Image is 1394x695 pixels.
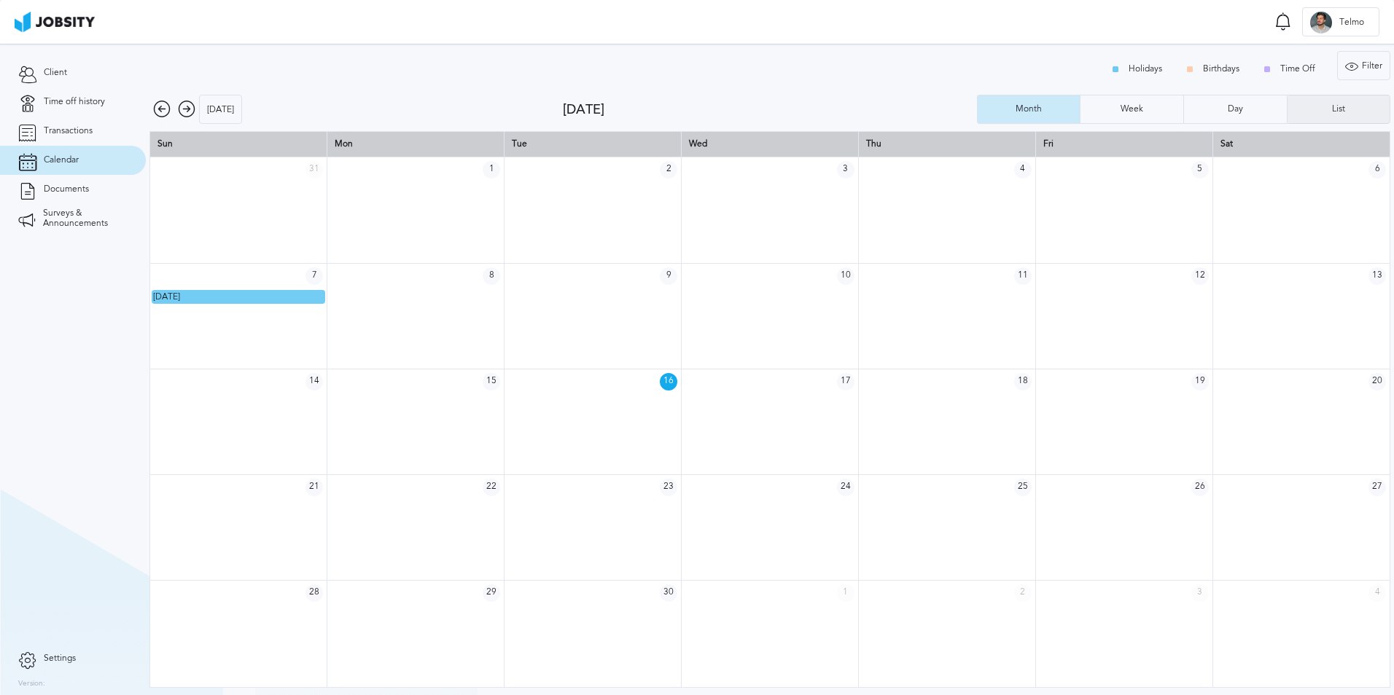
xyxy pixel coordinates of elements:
span: 1 [837,584,854,602]
span: 8 [483,267,500,285]
span: 11 [1014,267,1032,285]
span: 31 [305,161,323,178]
span: 7 [305,267,323,285]
span: Sat [1220,138,1233,149]
span: Thu [866,138,881,149]
div: [DATE] [563,102,976,117]
span: 28 [305,584,323,602]
span: 23 [660,479,677,496]
span: 12 [1191,267,1209,285]
span: 4 [1014,161,1032,178]
span: 3 [1191,584,1209,602]
button: Filter [1337,51,1390,80]
div: Month [1008,104,1049,114]
span: Sun [157,138,173,149]
div: Week [1113,104,1150,114]
span: Time off history [44,97,105,107]
span: 19 [1191,373,1209,390]
span: 15 [483,373,500,390]
div: Day [1220,104,1250,114]
span: 24 [837,479,854,496]
div: Filter [1338,52,1390,81]
span: 2 [1014,584,1032,602]
span: Transactions [44,126,93,136]
span: 2 [660,161,677,178]
span: 6 [1368,161,1386,178]
button: [DATE] [199,95,242,124]
span: Calendar [44,155,79,165]
span: 20 [1368,373,1386,390]
span: 16 [660,373,677,390]
span: Telmo [1332,17,1371,28]
button: List [1287,95,1390,124]
span: Tue [512,138,527,149]
span: 26 [1191,479,1209,496]
span: 4 [1368,584,1386,602]
div: T [1310,12,1332,34]
span: Surveys & Announcements [43,208,128,229]
span: Settings [44,653,76,664]
span: 21 [305,479,323,496]
span: Wed [689,138,707,149]
span: Documents [44,184,89,195]
span: 1 [483,161,500,178]
span: 22 [483,479,500,496]
span: Fri [1043,138,1054,149]
span: 13 [1368,267,1386,285]
div: [DATE] [200,95,241,125]
img: ab4bad089aa723f57921c736e9817d99.png [15,12,95,32]
span: 17 [837,373,854,390]
span: [DATE] [153,291,180,302]
span: 14 [305,373,323,390]
span: 18 [1014,373,1032,390]
button: Week [1080,95,1183,124]
button: Month [977,95,1080,124]
div: List [1325,104,1352,114]
span: 3 [837,161,854,178]
span: 25 [1014,479,1032,496]
span: 30 [660,584,677,602]
span: Client [44,68,67,78]
button: Day [1183,95,1287,124]
span: Mon [335,138,353,149]
button: TTelmo [1302,7,1379,36]
span: 9 [660,267,677,285]
span: 5 [1191,161,1209,178]
span: 27 [1368,479,1386,496]
label: Version: [18,680,45,688]
span: 10 [837,267,854,285]
span: 29 [483,584,500,602]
